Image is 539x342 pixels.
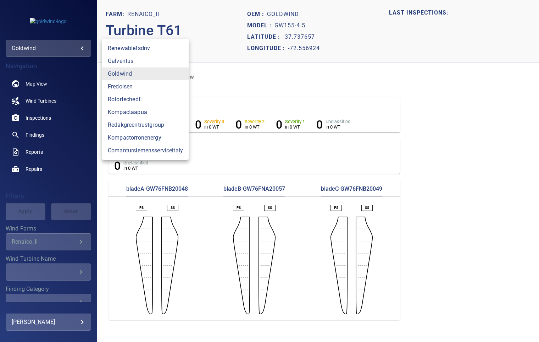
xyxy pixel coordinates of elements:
[102,42,189,55] a: renewablefsdnv
[102,131,189,144] a: kompactorronenergy
[102,55,189,67] a: galventus
[102,106,189,119] a: kompactaapua
[102,80,189,93] a: fredolsen
[102,67,189,80] a: goldwind
[102,93,189,106] a: rotortechedf
[102,119,189,131] a: redakgreentrustgroup
[102,144,189,157] a: comantursiemensserviceitaly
